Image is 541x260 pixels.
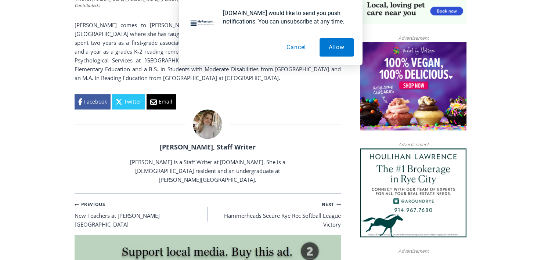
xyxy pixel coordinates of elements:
[193,109,222,139] img: (PHOTO: MyRye.com Summer 2023 intern Beatrice Larzul.)
[188,9,217,38] img: notification icon
[360,148,466,237] img: Houlihan Lawrence The #1 Brokerage in Rye City
[75,201,105,208] small: Previous
[391,248,436,254] span: Advertisement
[2,76,72,104] span: Open Tues. - Sun. [PHONE_NUMBER]
[0,74,74,91] a: Open Tues. - Sun. [PHONE_NUMBER]
[112,94,145,109] a: Twitter
[160,142,256,151] a: [PERSON_NAME], Staff Writer
[185,0,347,71] div: "We would have speakers with experience in local journalism speak to us about their experiences a...
[321,201,340,208] small: Next
[147,94,176,109] a: Email
[75,46,104,88] div: "[PERSON_NAME]'s draw is the fine variety of pristine raw fish kept on hand"
[320,38,354,57] button: Allow
[75,199,341,229] nav: Posts
[360,42,466,131] img: Baked by Melissa
[114,158,301,184] p: [PERSON_NAME] is a Staff Writer at [DOMAIN_NAME]. She is a [DEMOGRAPHIC_DATA] resident and an und...
[75,94,111,109] a: Facebook
[208,199,341,229] a: NextHammerheads Secure Rye Rec Softball League Victory
[391,141,436,148] span: Advertisement
[217,9,354,26] div: [DOMAIN_NAME] would like to send you push notifications. You can unsubscribe at any time.
[277,38,315,57] button: Cancel
[177,71,356,91] a: Intern @ [DOMAIN_NAME]
[192,73,340,90] span: Intern @ [DOMAIN_NAME]
[75,199,208,229] a: PreviousNew Teachers at [PERSON_NAME][GEOGRAPHIC_DATA]
[75,57,341,82] span: has a B.S. in Elementary Education and a B.S. in Students with Moderate Disabilities from [GEOGRA...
